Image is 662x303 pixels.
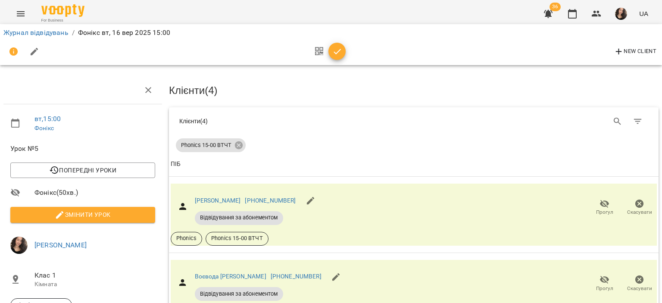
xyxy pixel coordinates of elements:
[271,273,322,280] a: [PHONE_NUMBER]
[614,47,656,57] span: New Client
[10,144,155,154] span: Урок №5
[596,285,613,292] span: Прогул
[34,280,155,289] p: Кімната
[628,111,648,132] button: Фільтр
[639,9,648,18] span: UA
[34,187,155,198] span: Фонікс ( 50 хв. )
[34,270,155,281] span: Клас 1
[195,273,266,280] a: Воєвода [PERSON_NAME]
[10,3,31,24] button: Menu
[171,234,202,242] span: Phonics
[587,196,622,220] button: Прогул
[169,107,659,135] div: Table Toolbar
[596,209,613,216] span: Прогул
[10,237,28,254] img: af1f68b2e62f557a8ede8df23d2b6d50.jpg
[34,115,61,123] a: вт , 15:00
[171,159,181,169] div: ПІБ
[176,138,246,152] div: Phonics 15-00 ВТЧТ
[176,141,237,149] span: Phonics 15-00 ВТЧТ
[622,272,657,296] button: Скасувати
[587,272,622,296] button: Прогул
[627,285,652,292] span: Скасувати
[612,45,659,59] button: New Client
[195,197,241,204] a: [PERSON_NAME]
[72,28,75,38] li: /
[78,28,170,38] p: Фонікс вт, 16 вер 2025 15:00
[622,196,657,220] button: Скасувати
[10,162,155,178] button: Попередні уроки
[206,234,268,242] span: Phonics 15-00 ВТЧТ
[245,197,296,204] a: [PHONE_NUMBER]
[34,125,54,131] a: Фонікс
[17,209,148,220] span: Змінити урок
[179,117,407,125] div: Клієнти ( 4 )
[550,3,561,11] span: 36
[171,159,657,169] span: ПІБ
[195,290,283,298] span: Відвідування за абонементом
[195,214,283,222] span: Відвідування за абонементом
[636,6,652,22] button: UA
[17,165,148,175] span: Попередні уроки
[3,28,659,38] nav: breadcrumb
[171,159,181,169] div: Sort
[607,111,628,132] button: Search
[41,18,84,23] span: For Business
[615,8,627,20] img: af1f68b2e62f557a8ede8df23d2b6d50.jpg
[10,207,155,222] button: Змінити урок
[3,28,69,37] a: Журнал відвідувань
[169,85,659,96] h3: Клієнти ( 4 )
[34,241,87,249] a: [PERSON_NAME]
[41,4,84,17] img: Voopty Logo
[627,209,652,216] span: Скасувати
